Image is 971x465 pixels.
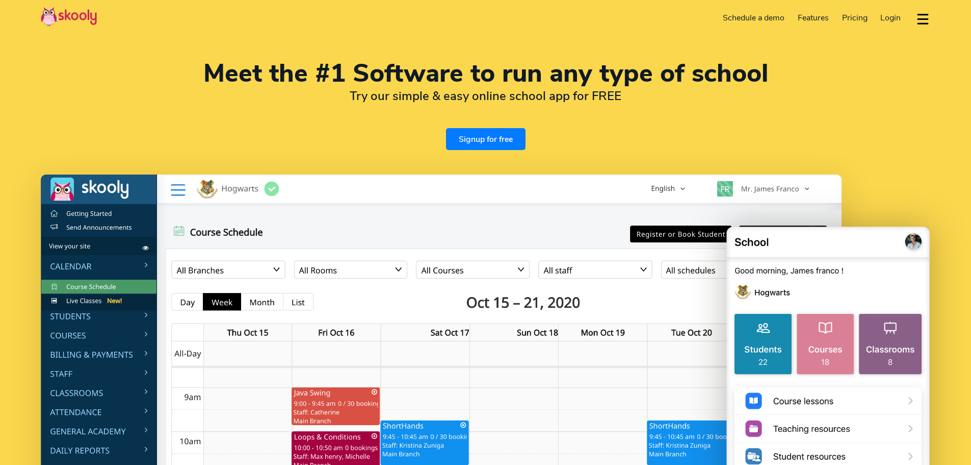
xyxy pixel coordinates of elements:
a: Schedule a demo [717,10,792,26]
a: Features [791,10,835,26]
a: Signup for free [446,128,526,150]
a: Pricing [835,10,874,26]
h1: Meet the #1 Software to run any type of school [41,61,930,86]
img: Skooly [41,7,97,27]
a: Login [874,10,907,26]
span: Login [880,12,901,23]
h2: Try our simple & easy online school app for FREE [41,88,930,104]
span: Pricing [842,12,868,23]
button: dropdown menu [915,7,930,31]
